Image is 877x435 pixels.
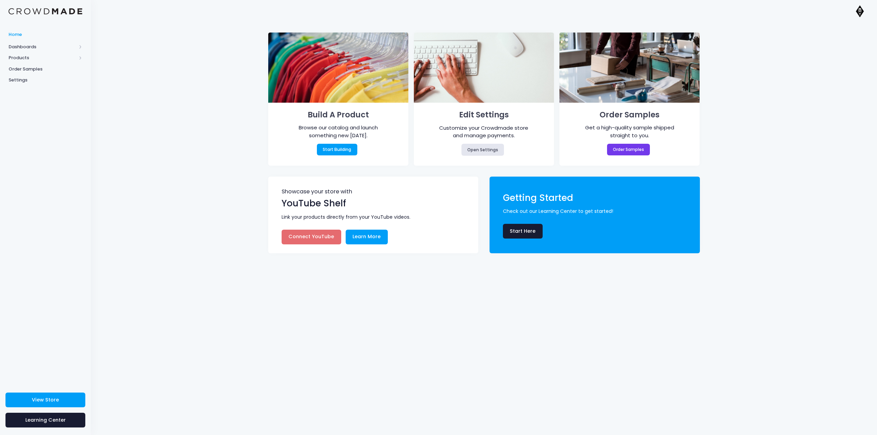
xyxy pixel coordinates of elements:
[278,108,398,122] h1: Build A Product
[9,77,82,84] span: Settings
[282,189,466,197] span: Showcase your store with
[9,66,82,73] span: Order Samples
[282,230,341,244] a: Connect YouTube
[503,208,690,215] span: Check out our Learning Center to get started!
[9,43,76,50] span: Dashboards
[424,108,544,122] h1: Edit Settings
[503,192,573,204] span: Getting Started
[9,8,82,15] img: Logo
[282,214,469,221] span: Link your products directly from your YouTube videos.
[289,124,387,139] div: Browse our catalog and launch something new [DATE].
[9,31,82,38] span: Home
[346,230,388,244] a: Learn More
[25,417,66,423] span: Learning Center
[607,144,650,155] a: Order Samples
[503,224,543,239] a: Start Here
[9,54,76,61] span: Products
[32,396,59,403] span: View Store
[317,144,357,155] a: Start Building
[282,197,346,209] span: YouTube Shelf
[5,393,85,407] a: View Store
[581,124,679,139] div: Get a high-quality sample shipped straight to you.
[5,413,85,427] a: Learning Center
[853,4,867,18] img: User
[570,108,690,122] h1: Order Samples
[435,124,533,140] div: Customize your Crowdmade store and manage payments.
[461,144,504,155] a: Open Settings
